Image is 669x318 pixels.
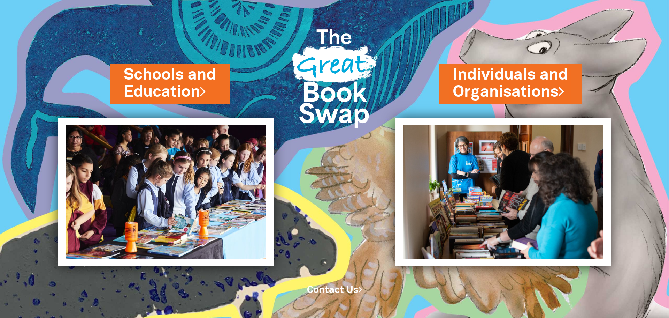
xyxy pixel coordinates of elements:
[395,118,611,266] img: Individuals and Organisations
[124,64,216,103] a: Schools andEducation
[284,8,385,143] img: Great Bookswap logo
[307,286,362,295] a: Contact Us
[58,118,274,266] img: Schools and Education
[453,64,568,103] a: Individuals andOrganisations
